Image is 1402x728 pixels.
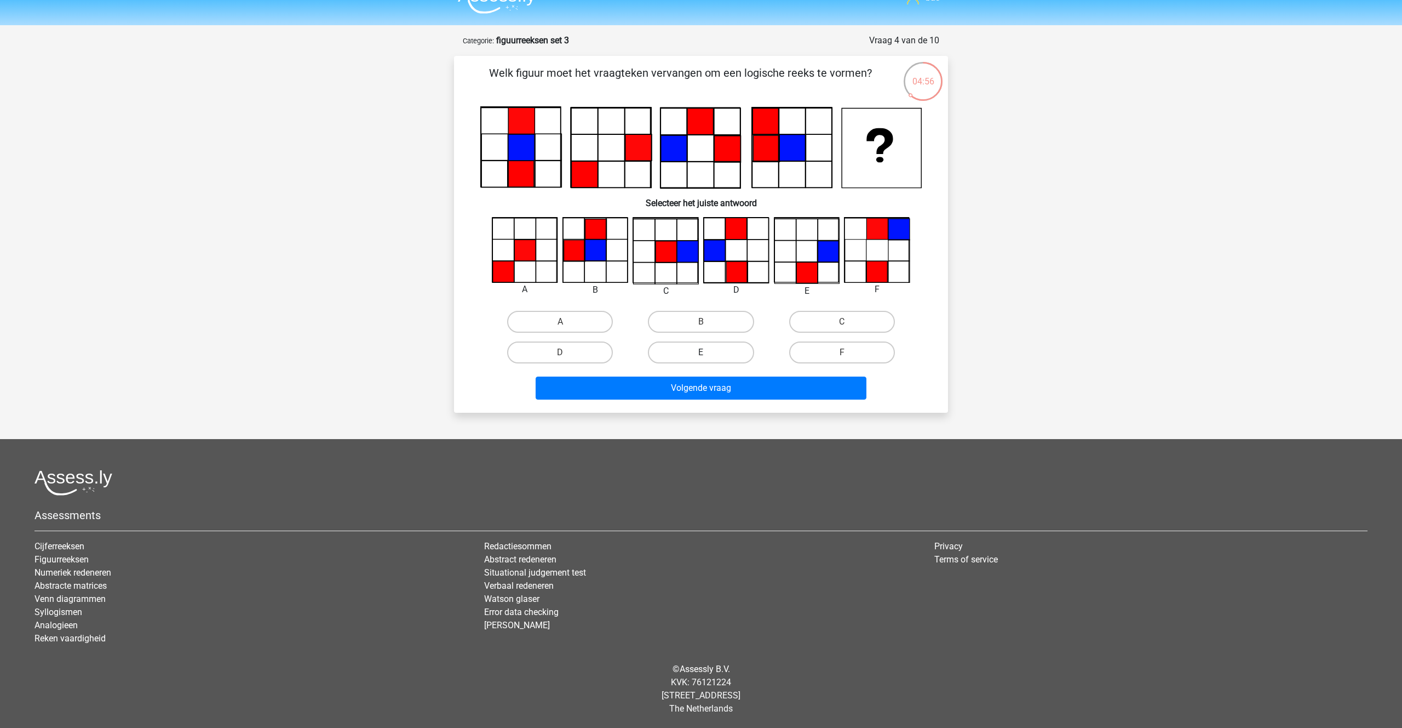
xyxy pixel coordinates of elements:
[35,509,1367,522] h5: Assessments
[695,283,778,297] div: D
[35,633,106,644] a: Reken vaardigheid
[35,541,84,551] a: Cijferreeksen
[35,620,78,630] a: Analogieen
[35,567,111,578] a: Numeriek redeneren
[507,342,613,363] label: D
[484,283,566,296] div: A
[648,342,754,363] label: E
[35,470,112,496] img: Assessly logo
[648,311,754,333] label: B
[934,554,998,565] a: Terms of service
[484,594,539,604] a: Watson glaser
[484,554,556,565] a: Abstract redeneren
[836,283,918,296] div: F
[26,654,1376,724] div: © KVK: 76121224 [STREET_ADDRESS] The Netherlands
[789,311,895,333] label: C
[934,541,963,551] a: Privacy
[903,61,944,88] div: 04:56
[484,567,586,578] a: Situational judgement test
[484,541,551,551] a: Redactiesommen
[463,37,494,45] small: Categorie:
[472,65,889,98] p: Welk figuur moet het vraagteken vervangen om een logische reeks te vormen?
[789,342,895,363] label: F
[536,377,867,400] button: Volgende vraag
[35,581,107,591] a: Abstracte matrices
[507,311,613,333] label: A
[869,34,939,47] div: Vraag 4 van de 10
[484,607,559,617] a: Error data checking
[35,554,89,565] a: Figuurreeksen
[624,285,707,298] div: C
[484,620,550,630] a: [PERSON_NAME]
[484,581,554,591] a: Verbaal redeneren
[680,664,730,674] a: Assessly B.V.
[35,607,82,617] a: Syllogismen
[472,189,930,208] h6: Selecteer het juiste antwoord
[554,283,637,297] div: B
[496,35,569,46] strong: figuurreeksen set 3
[35,594,106,604] a: Venn diagrammen
[766,285,848,298] div: E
